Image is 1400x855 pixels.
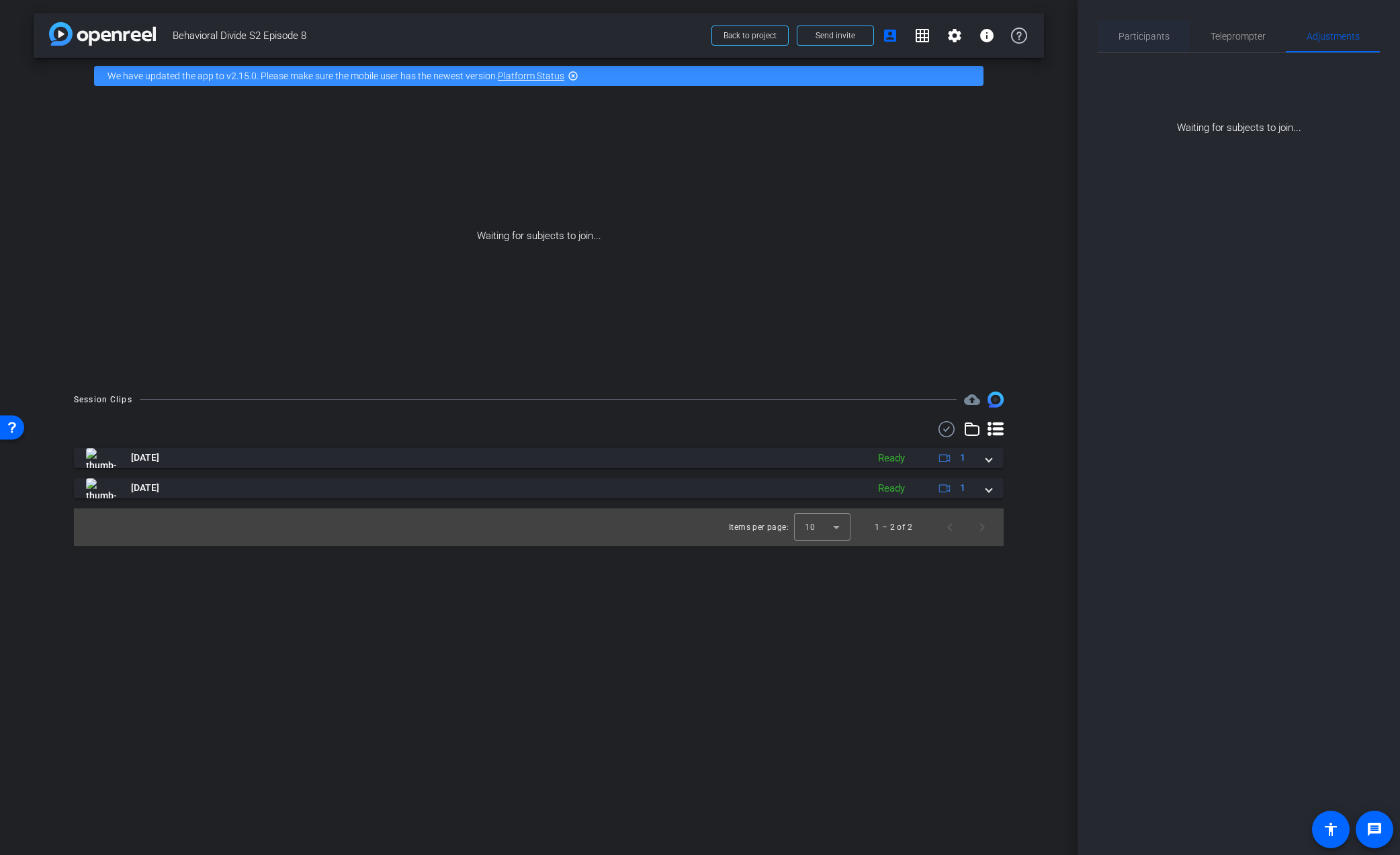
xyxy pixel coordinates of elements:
span: Participants [1119,32,1170,41]
div: Ready [871,451,912,466]
img: app-logo [49,22,156,46]
div: We have updated the app to v2.15.0. Please make sure the mobile user has the newest version. [94,66,983,86]
button: Back to project [711,26,789,46]
button: Next page [966,511,998,543]
mat-icon: cloud_upload [964,392,980,408]
span: Adjustments [1307,32,1360,41]
button: Send invite [797,26,874,46]
div: Waiting for subjects to join... [34,94,1044,378]
img: thumb-nail [86,478,116,498]
span: [DATE] [131,481,159,495]
span: 1 [960,481,965,495]
div: Ready [871,481,912,496]
mat-icon: info [979,28,995,44]
mat-icon: settings [947,28,963,44]
div: Waiting for subjects to join... [1098,53,1380,136]
button: Previous page [934,511,966,543]
mat-icon: grid_on [914,28,930,44]
span: 1 [960,451,965,465]
mat-icon: accessibility [1323,821,1339,838]
span: Behavioral Divide S2 Episode 8 [173,22,703,49]
div: 1 – 2 of 2 [875,521,912,534]
div: Session Clips [74,393,132,406]
span: Teleprompter [1211,32,1266,41]
mat-expansion-panel-header: thumb-nail[DATE]Ready1 [74,478,1004,498]
mat-icon: message [1366,821,1383,838]
span: Send invite [816,30,855,41]
img: Session clips [988,392,1004,408]
mat-expansion-panel-header: thumb-nail[DATE]Ready1 [74,448,1004,468]
a: Platform Status [498,71,564,81]
mat-icon: account_box [882,28,898,44]
span: Destinations for your clips [964,392,980,408]
span: [DATE] [131,451,159,465]
div: Items per page: [729,521,789,534]
mat-icon: highlight_off [568,71,578,81]
span: Back to project [724,31,777,40]
img: thumb-nail [86,448,116,468]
